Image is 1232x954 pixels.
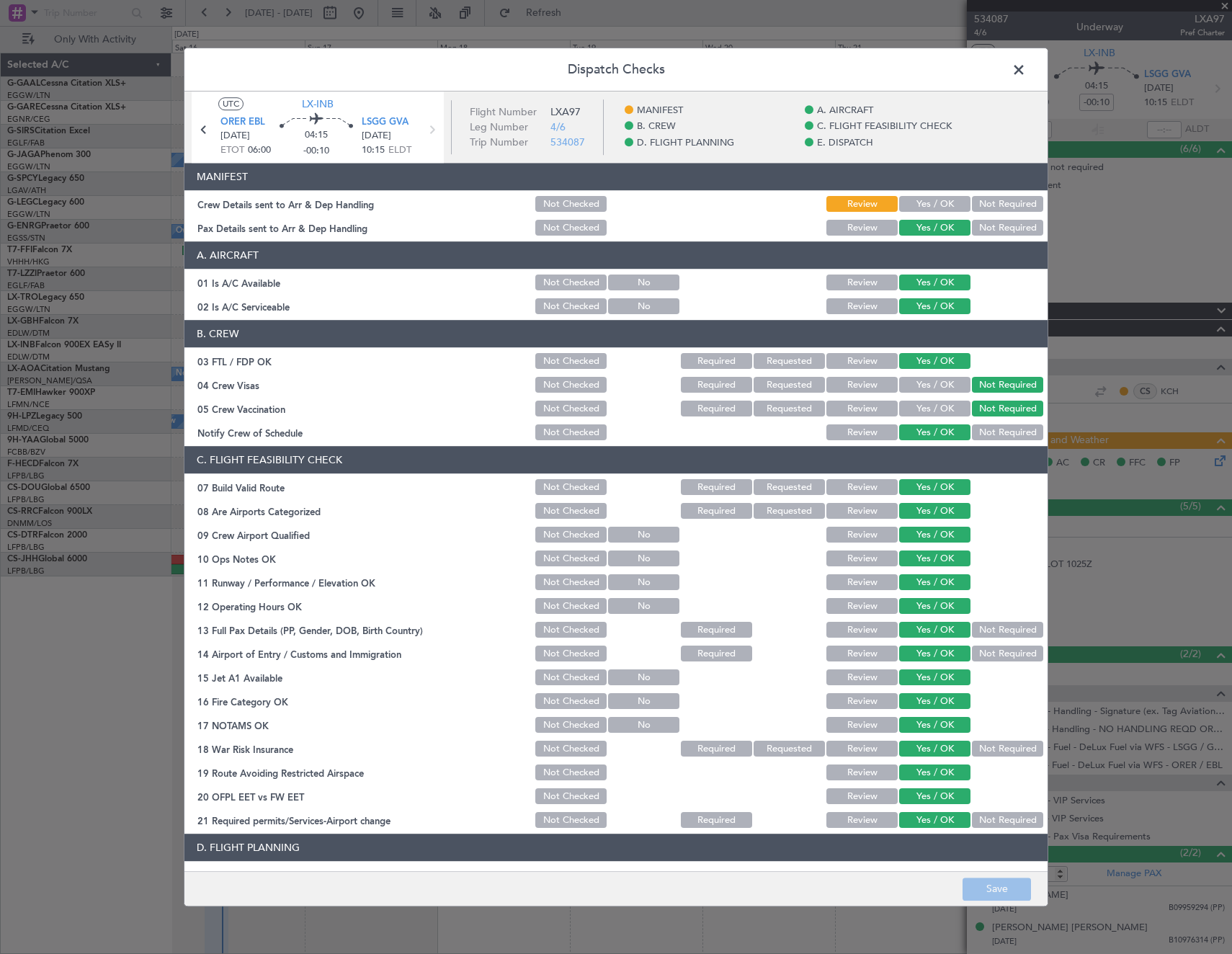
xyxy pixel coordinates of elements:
button: Yes / OK [899,197,970,213]
button: Yes / OK [899,354,970,370]
button: Yes / OK [899,299,970,315]
button: Yes / OK [899,401,970,417]
button: Yes / OK [899,599,970,615]
button: Not Required [972,741,1043,757]
button: Yes / OK [899,378,970,393]
button: Yes / OK [899,718,970,734]
button: Yes / OK [899,527,970,543]
button: Yes / OK [899,741,970,757]
button: Yes / OK [899,275,970,291]
button: Yes / OK [899,551,970,567]
button: Yes / OK [899,480,970,496]
button: Yes / OK [899,813,970,829]
button: Not Required [972,197,1043,213]
button: Not Required [972,646,1043,662]
button: Yes / OK [899,646,970,662]
header: Dispatch Checks [184,48,1048,92]
button: Yes / OK [899,694,970,710]
button: Not Required [972,425,1043,441]
button: Yes / OK [899,789,970,805]
button: Yes / OK [899,425,970,441]
button: Not Required [972,623,1043,638]
button: Yes / OK [899,220,970,236]
button: Yes / OK [899,575,970,591]
button: Yes / OK [899,765,970,781]
button: Yes / OK [899,670,970,686]
button: Not Required [972,378,1043,393]
button: Yes / OK [899,623,970,638]
button: Not Required [972,813,1043,829]
button: Yes / OK [899,504,970,520]
button: Not Required [972,220,1043,236]
button: Not Required [972,401,1043,417]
